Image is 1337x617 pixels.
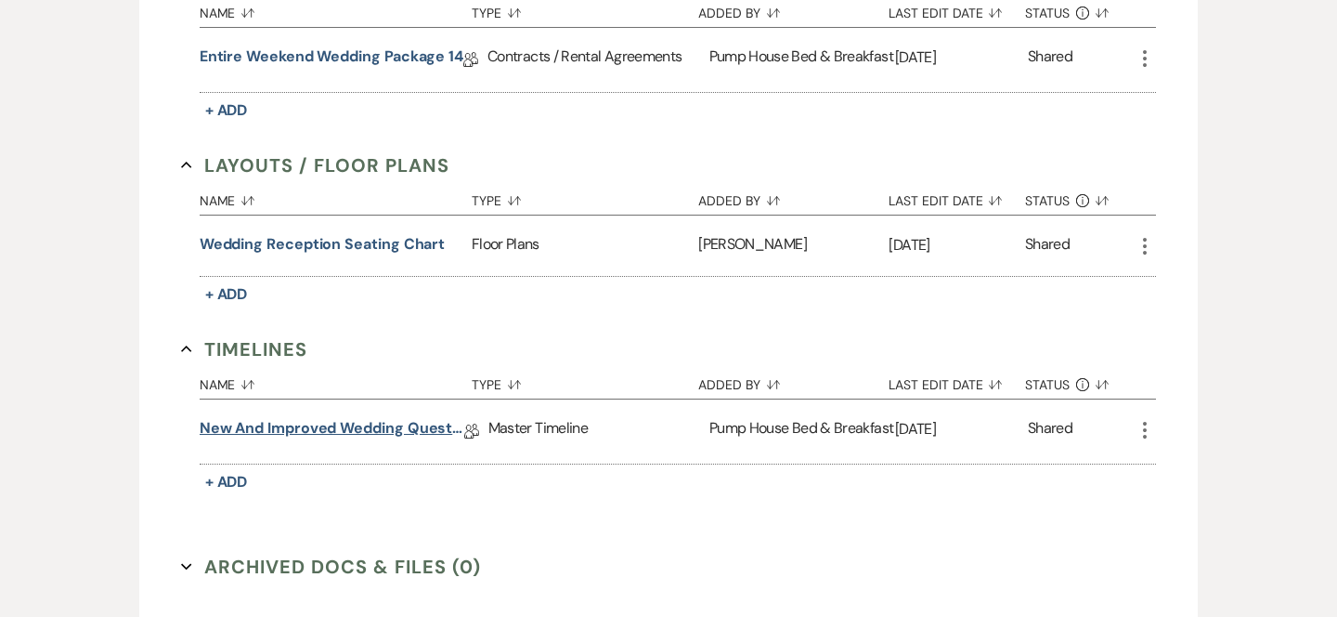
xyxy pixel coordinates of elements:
[200,46,463,74] a: Entire Weekend Wedding Package 14
[205,100,248,120] span: + Add
[472,216,698,276] div: Floor Plans
[200,469,253,495] button: + Add
[200,233,446,256] button: Wedding Reception Seating Chart
[709,28,895,92] div: Pump House Bed & Breakfast
[895,46,1028,70] p: [DATE]
[488,400,709,464] div: Master Timeline
[472,363,698,399] button: Type
[1025,179,1134,215] button: Status
[889,179,1025,215] button: Last Edit Date
[1025,378,1070,391] span: Status
[1028,46,1072,74] div: Shared
[181,335,307,363] button: Timelines
[698,216,889,276] div: [PERSON_NAME]
[200,179,472,215] button: Name
[1028,417,1072,446] div: Shared
[205,472,248,492] span: + Add
[472,179,698,215] button: Type
[709,400,895,464] div: Pump House Bed & Breakfast
[698,179,889,215] button: Added By
[181,553,481,581] button: Archived Docs & Files (0)
[487,28,708,92] div: Contracts / Rental Agreements
[200,363,472,399] button: Name
[200,417,464,446] a: New and improved Wedding Questionnaire
[889,363,1025,399] button: Last Edit Date
[1025,7,1070,20] span: Status
[200,98,253,124] button: + Add
[181,151,449,179] button: Layouts / Floor Plans
[205,284,248,304] span: + Add
[698,363,889,399] button: Added By
[895,417,1028,441] p: [DATE]
[1025,233,1070,258] div: Shared
[1025,194,1070,207] span: Status
[889,233,1025,257] p: [DATE]
[200,282,253,308] button: + Add
[1025,363,1134,399] button: Status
